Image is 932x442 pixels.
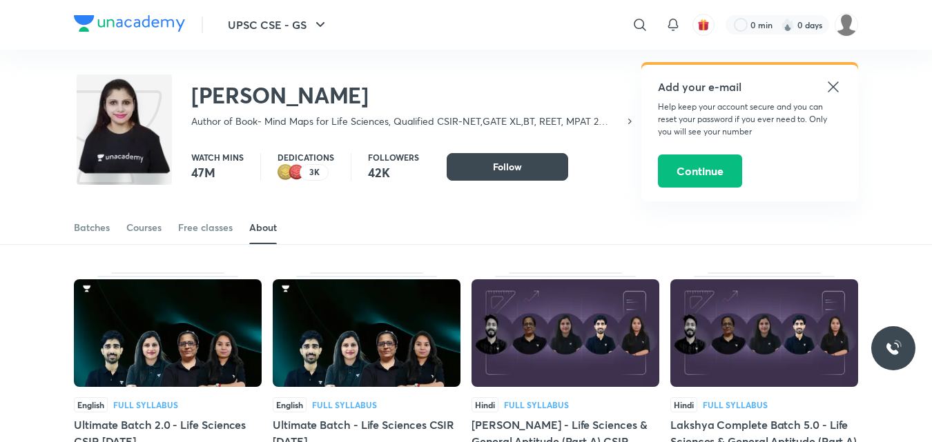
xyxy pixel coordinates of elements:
div: About [249,221,277,234]
span: English [273,397,307,412]
p: 42K [368,164,419,181]
p: 47M [191,164,244,181]
button: avatar [692,14,715,36]
div: Courses [126,221,162,234]
span: Hindi [472,397,498,412]
p: Watch mins [191,153,244,161]
img: ttu [885,340,902,356]
div: Full Syllabus [312,401,377,409]
a: Free classes [178,211,233,244]
p: Help keep your account secure and you can reset your password if you ever need to. Only you will ... [658,101,842,138]
img: educator badge2 [278,164,294,181]
img: Thumbnail [273,279,460,387]
div: Batches [74,221,110,234]
p: Author of Book- Mind Maps for Life Sciences, Qualified CSIR-NET,GATE XL,BT, REET, MPAT 2 times Ra... [191,114,624,128]
a: Courses [126,211,162,244]
img: Company Logo [74,15,185,32]
h5: Add your e-mail [658,79,842,95]
img: avatar [697,19,710,31]
p: Followers [368,153,419,161]
img: renuka [835,13,858,37]
img: Thumbnail [670,279,858,387]
span: Follow [493,160,522,174]
div: Full Syllabus [703,401,768,409]
button: Follow [447,153,568,181]
button: UPSC CSE - GS [220,11,337,39]
button: Continue [658,154,742,188]
p: 3K [309,168,320,177]
div: Free classes [178,221,233,234]
img: educator badge1 [289,164,305,181]
img: Thumbnail [74,279,262,387]
a: Batches [74,211,110,244]
span: Hindi [670,397,697,412]
div: Full Syllabus [504,401,569,409]
div: Full Syllabus [113,401,178,409]
img: streak [781,18,795,32]
p: Dedications [278,153,334,161]
span: English [74,397,108,412]
h2: [PERSON_NAME] [191,81,635,109]
img: Thumbnail [472,279,659,387]
a: About [249,211,277,244]
a: Company Logo [74,15,185,35]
